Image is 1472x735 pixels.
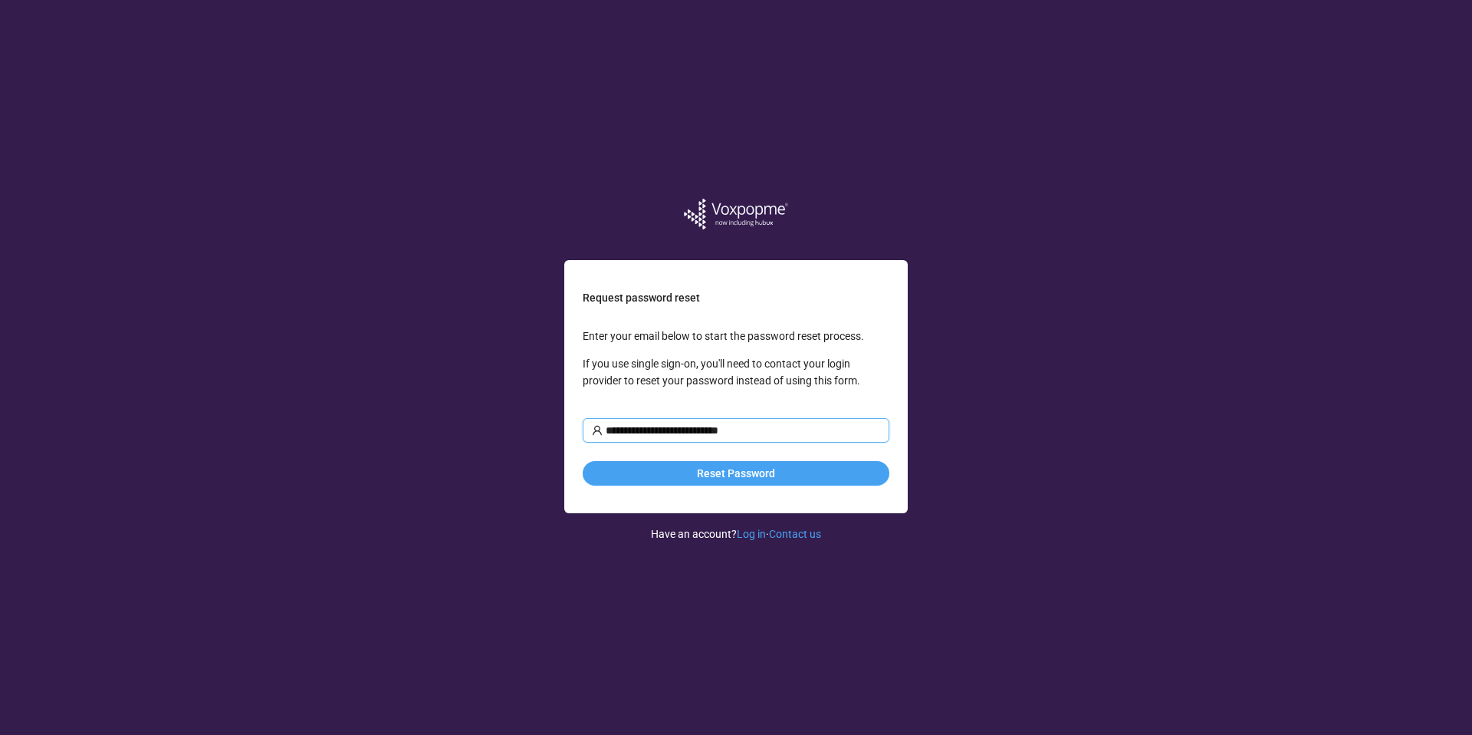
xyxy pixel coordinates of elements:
[651,513,821,542] div: Have an account? ·
[697,465,775,482] span: Reset Password
[592,425,603,436] span: user
[583,461,889,486] button: Reset Password
[583,289,889,306] p: Request password reset
[769,528,821,540] a: Contact us
[583,328,889,344] p: Enter your email below to start the password reset process.
[583,355,889,389] p: If you use single sign-on, you'll need to contact your login provider to reset your password inst...
[737,528,766,540] a: Log in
